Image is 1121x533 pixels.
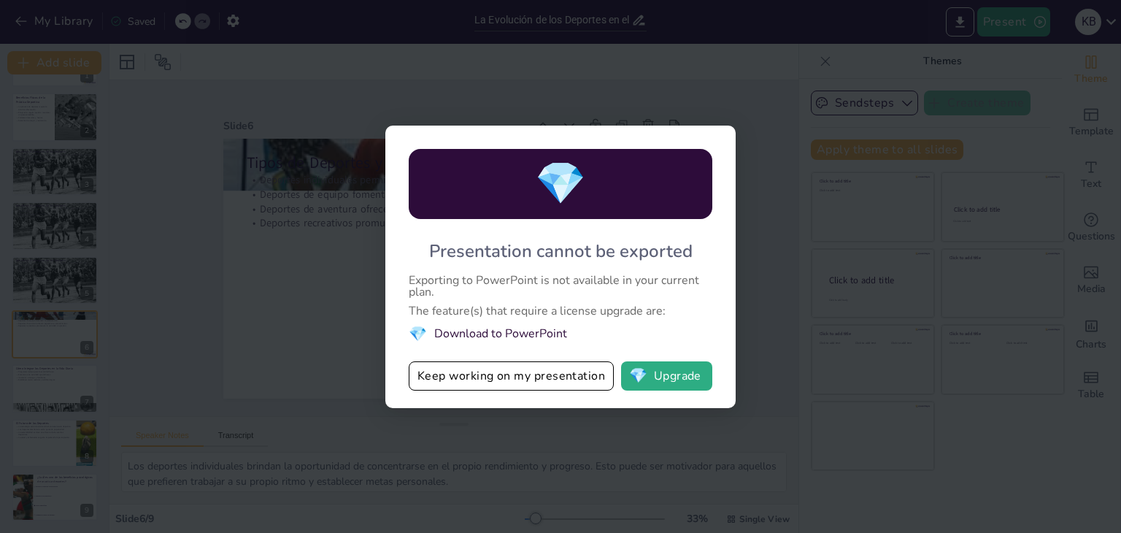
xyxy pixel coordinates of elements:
[409,361,614,391] button: Keep working on my presentation
[409,305,712,317] div: The feature(s) that require a license upgrade are:
[429,239,693,263] div: Presentation cannot be exported
[629,369,647,383] span: diamond
[409,324,712,344] li: Download to PowerPoint
[535,156,586,212] span: diamond
[621,361,712,391] button: diamondUpgrade
[409,275,712,298] div: Exporting to PowerPoint is not available in your current plan.
[409,324,427,344] span: diamond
